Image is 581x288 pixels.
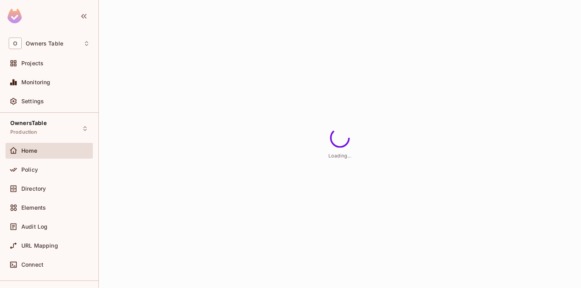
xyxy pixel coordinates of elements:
[21,243,58,249] span: URL Mapping
[328,153,351,159] span: Loading...
[10,129,38,135] span: Production
[21,167,38,173] span: Policy
[21,60,43,66] span: Projects
[21,205,46,211] span: Elements
[8,9,22,23] img: SReyMgAAAABJRU5ErkJggg==
[21,186,46,192] span: Directory
[21,98,44,104] span: Settings
[10,120,47,126] span: OwnersTable
[9,38,22,49] span: O
[21,224,47,230] span: Audit Log
[21,79,51,85] span: Monitoring
[21,261,43,268] span: Connect
[21,148,38,154] span: Home
[26,40,63,47] span: Workspace: Owners Table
